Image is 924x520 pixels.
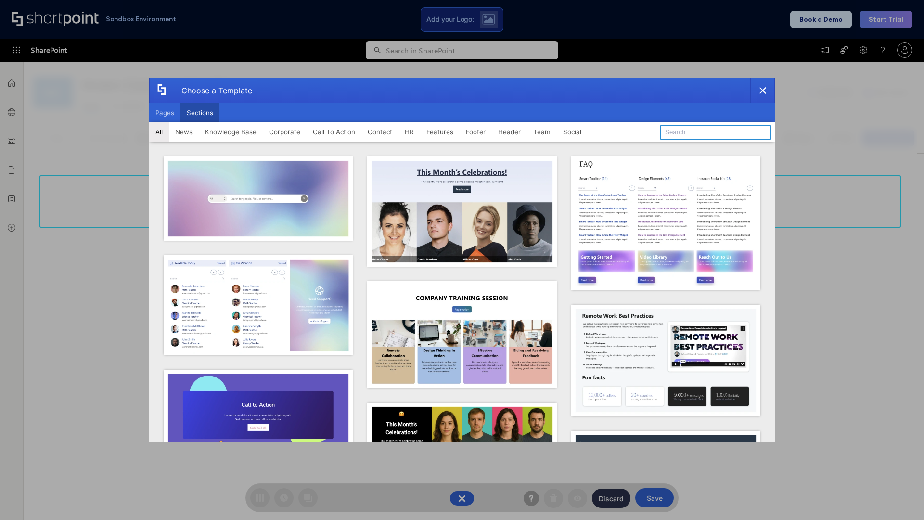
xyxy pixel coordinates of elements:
[263,122,307,142] button: Corporate
[420,122,460,142] button: Features
[149,122,169,142] button: All
[361,122,398,142] button: Contact
[149,78,775,442] div: template selector
[751,408,924,520] iframe: Chat Widget
[180,103,219,122] button: Sections
[527,122,557,142] button: Team
[398,122,420,142] button: HR
[199,122,263,142] button: Knowledge Base
[174,78,252,103] div: Choose a Template
[660,125,771,140] input: Search
[492,122,527,142] button: Header
[307,122,361,142] button: Call To Action
[149,103,180,122] button: Pages
[169,122,199,142] button: News
[557,122,588,142] button: Social
[460,122,492,142] button: Footer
